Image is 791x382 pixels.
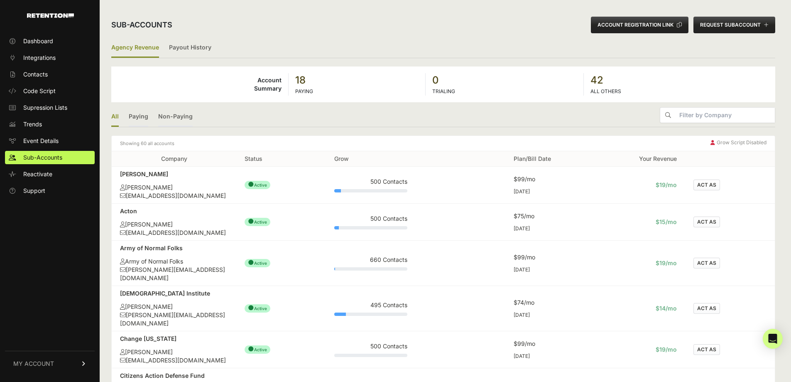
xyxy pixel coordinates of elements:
[120,192,228,200] div: [EMAIL_ADDRESS][DOMAIN_NAME]
[120,266,228,282] div: [PERSON_NAME][EMAIL_ADDRESS][DOMAIN_NAME]
[23,137,59,145] span: Event Details
[334,267,407,271] div: Plan Usage: 1%
[120,335,228,343] div: Change [US_STATE]
[245,259,270,267] span: Active
[693,217,720,227] button: ACT AS
[23,54,56,62] span: Integrations
[693,303,720,314] button: ACT AS
[5,351,95,376] a: MY ACCOUNT
[158,107,193,127] a: Non-Paying
[120,289,228,298] div: [DEMOGRAPHIC_DATA] Institute
[676,108,775,123] input: Filter by Company
[514,212,587,220] div: $75/mo
[120,303,228,311] div: [PERSON_NAME]
[112,151,236,167] th: Company
[120,311,228,328] div: [PERSON_NAME][EMAIL_ADDRESS][DOMAIN_NAME]
[5,184,95,197] a: Support
[111,19,172,31] h2: Sub-accounts
[5,68,95,81] a: Contacts
[245,345,270,354] span: Active
[514,340,587,348] div: $99/mo
[595,204,685,241] td: $15/mo
[514,188,587,195] div: [DATE]
[236,151,326,167] th: Status
[334,256,407,264] div: 660 Contacts
[120,220,228,229] div: [PERSON_NAME]
[248,180,254,188] span: ●
[5,134,95,148] a: Event Details
[334,177,407,186] div: 500 Contacts
[505,151,595,167] th: Plan/Bill Date
[248,217,254,225] span: ●
[120,348,228,356] div: [PERSON_NAME]
[23,120,42,128] span: Trends
[514,253,587,261] div: $99/mo
[514,298,587,307] div: $74/mo
[693,180,720,190] button: ACT AS
[5,51,95,64] a: Integrations
[245,218,270,226] span: Active
[5,118,95,131] a: Trends
[23,187,45,195] span: Support
[23,104,67,112] span: Supression Lists
[514,266,587,273] div: [DATE]
[248,258,254,266] span: ●
[120,257,228,266] div: Army of Normal Folks
[120,139,174,148] small: Showing 60 all accounts
[5,84,95,98] a: Code Script
[334,226,407,229] div: Plan Usage: 6%
[169,38,211,58] a: Payout History
[27,13,74,18] img: Retention.com
[710,139,767,148] div: Grow Script Disabled
[129,107,148,127] a: Paying
[334,313,407,316] div: Plan Usage: 16%
[120,229,228,237] div: [EMAIL_ADDRESS][DOMAIN_NAME]
[13,360,54,368] span: MY ACCOUNT
[120,170,228,178] div: [PERSON_NAME]
[334,301,407,309] div: 495 Contacts
[334,342,407,350] div: 500 Contacts
[23,170,52,178] span: Reactivate
[591,17,688,33] button: ACCOUNT REGISTRATION LINK
[5,168,95,181] a: Reactivate
[5,151,95,164] a: Sub-Accounts
[120,244,228,252] div: Army of Normal Folks
[514,225,587,232] div: [DATE]
[245,304,270,313] span: Active
[693,258,720,269] button: ACT AS
[120,183,228,192] div: [PERSON_NAME]
[248,345,254,353] span: ●
[514,175,587,183] div: $99/mo
[595,286,685,331] td: $14/mo
[590,74,769,87] strong: 42
[23,37,53,45] span: Dashboard
[245,181,270,189] span: Active
[590,88,621,94] label: ALL OTHERS
[5,101,95,114] a: Supression Lists
[120,207,228,215] div: Acton
[693,17,775,33] button: REQUEST SUBACCOUNT
[248,303,254,312] span: ●
[23,87,56,95] span: Code Script
[111,38,159,58] label: Agency Revenue
[295,74,418,87] strong: 18
[595,167,685,204] td: $19/mo
[5,35,95,48] a: Dashboard
[334,214,407,223] div: 500 Contacts
[595,331,685,368] td: $19/mo
[595,151,685,167] th: Your Revenue
[120,356,228,365] div: [EMAIL_ADDRESS][DOMAIN_NAME]
[514,353,587,360] div: [DATE]
[514,312,587,318] div: [DATE]
[334,354,407,357] div: Plan Usage: 0%
[111,73,289,96] td: Account Summary
[23,153,62,162] span: Sub-Accounts
[432,74,577,87] strong: 0
[23,70,48,79] span: Contacts
[595,241,685,286] td: $19/mo
[763,329,783,349] div: Open Intercom Messenger
[432,88,455,94] label: TRIALING
[334,189,407,192] div: Plan Usage: 9%
[693,344,720,355] button: ACT AS
[120,372,228,380] div: Citizens Action Defense Fund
